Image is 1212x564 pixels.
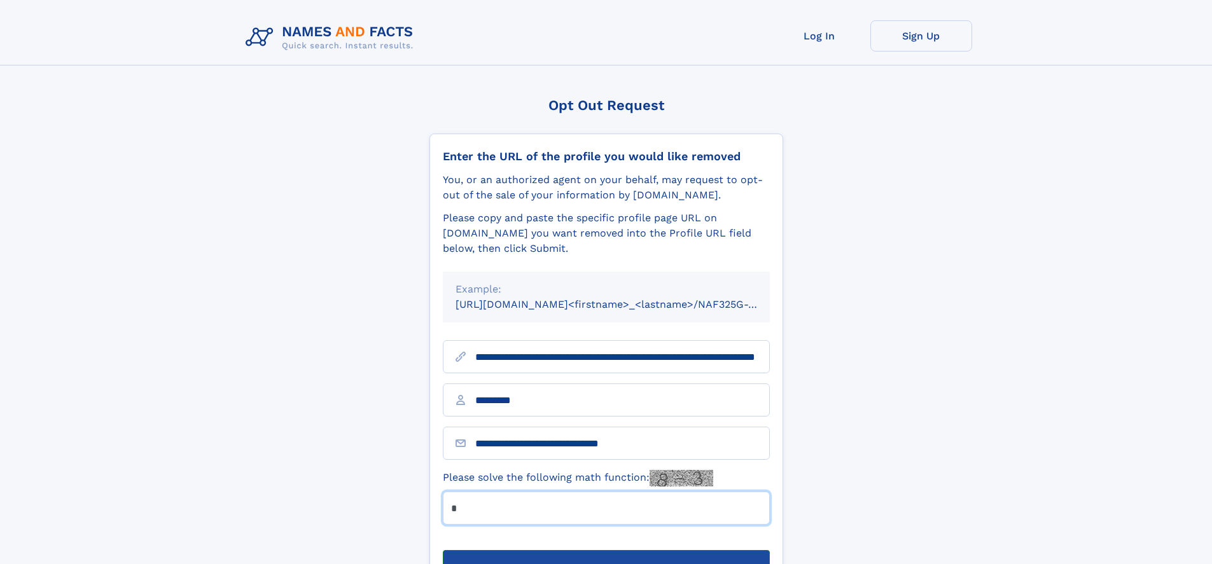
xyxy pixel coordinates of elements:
[240,20,424,55] img: Logo Names and Facts
[429,97,783,113] div: Opt Out Request
[443,172,770,203] div: You, or an authorized agent on your behalf, may request to opt-out of the sale of your informatio...
[769,20,870,52] a: Log In
[870,20,972,52] a: Sign Up
[443,149,770,163] div: Enter the URL of the profile you would like removed
[456,298,794,310] small: [URL][DOMAIN_NAME]<firstname>_<lastname>/NAF325G-xxxxxxxx
[443,470,713,486] label: Please solve the following math function:
[456,282,757,297] div: Example:
[443,210,770,256] div: Please copy and paste the specific profile page URL on [DOMAIN_NAME] you want removed into the Pr...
